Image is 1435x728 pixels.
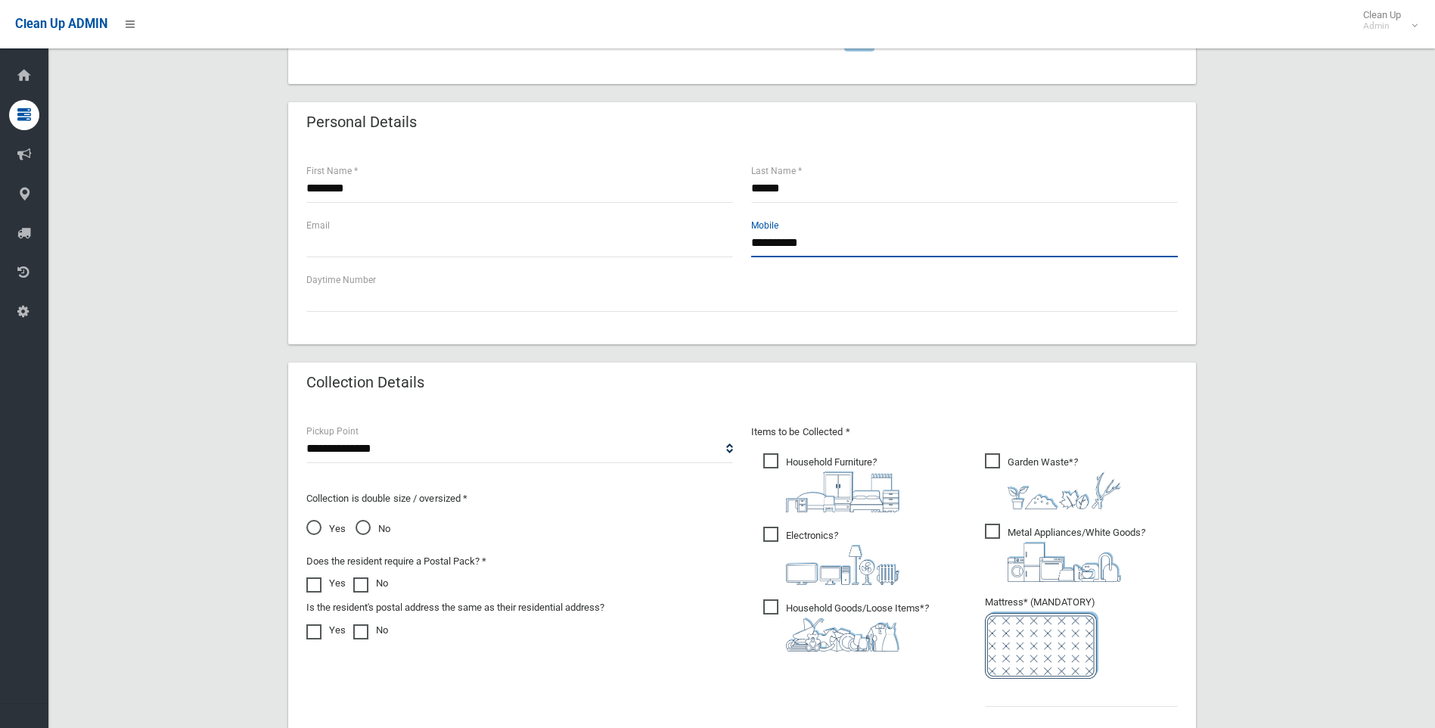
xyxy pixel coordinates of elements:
label: Is the resident's postal address the same as their residential address? [306,599,604,617]
img: 4fd8a5c772b2c999c83690221e5242e0.png [1008,471,1121,509]
i: ? [786,602,929,652]
img: 36c1b0289cb1767239cdd3de9e694f19.png [1008,542,1121,582]
i: ? [1008,456,1121,509]
label: Yes [306,621,346,639]
label: Does the resident require a Postal Pack? * [306,552,486,571]
img: 394712a680b73dbc3d2a6a3a7ffe5a07.png [786,545,899,585]
label: No [353,574,388,593]
p: Items to be Collected * [751,423,1178,441]
span: Clean Up ADMIN [15,17,107,31]
i: ? [1008,527,1145,582]
span: Electronics [763,527,899,585]
img: aa9efdbe659d29b613fca23ba79d85cb.png [786,471,899,512]
img: e7408bece873d2c1783593a074e5cb2f.png [985,611,1098,679]
label: Yes [306,574,346,593]
img: b13cc3517677393f34c0a387616ef184.png [786,618,899,652]
small: Admin [1363,20,1401,32]
span: Mattress* (MANDATORY) [985,596,1178,679]
span: No [356,520,390,538]
span: Clean Up [1356,9,1416,32]
header: Personal Details [288,107,435,137]
span: Metal Appliances/White Goods [985,524,1145,582]
i: ? [786,530,899,585]
i: ? [786,456,899,512]
p: Collection is double size / oversized * [306,490,733,508]
label: No [353,621,388,639]
span: Household Goods/Loose Items* [763,599,929,652]
span: Household Furniture [763,453,899,512]
span: Yes [306,520,346,538]
span: Garden Waste* [985,453,1121,509]
header: Collection Details [288,368,443,397]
